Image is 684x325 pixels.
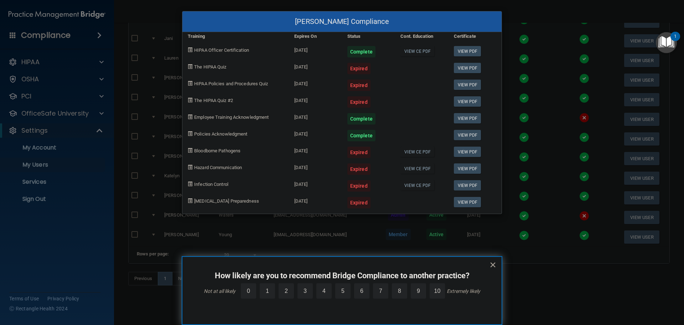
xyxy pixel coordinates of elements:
a: View PDF [454,46,481,56]
div: [DATE] [289,158,342,175]
span: Hazard Communication [194,165,242,170]
div: Cont. Education [395,32,448,41]
label: 7 [373,283,388,299]
p: How likely are you to recommend Bridge Compliance to another practice? [197,271,487,280]
label: 6 [354,283,369,299]
div: Certificate [449,32,502,41]
div: [DATE] [289,192,342,208]
label: 10 [430,283,445,299]
div: [DATE] [289,108,342,125]
div: Expired [347,96,370,108]
span: HIPAA Officer Certification [194,47,249,53]
label: 5 [335,283,351,299]
a: View PDF [454,96,481,107]
a: View PDF [454,180,481,191]
div: [DATE] [289,74,342,91]
div: Expired [347,180,370,192]
div: Status [342,32,395,41]
span: HIPAA Policies and Procedures Quiz [194,81,268,86]
div: Extremely likely [447,288,480,294]
div: Not at all likely [204,288,235,294]
a: View CE PDF [400,46,434,56]
div: [DATE] [289,57,342,74]
span: [MEDICAL_DATA] Preparedness [194,198,259,204]
a: View PDF [454,163,481,174]
a: View PDF [454,80,481,90]
label: 1 [260,283,275,299]
span: The HIPAA Quiz #2 [194,98,233,103]
label: 2 [279,283,294,299]
a: View CE PDF [400,180,434,191]
div: Complete [347,130,375,141]
a: View CE PDF [400,147,434,157]
div: [PERSON_NAME] Compliance [182,11,502,32]
div: [DATE] [289,175,342,192]
span: Infection Control [194,182,228,187]
div: [DATE] [289,141,342,158]
label: 4 [316,283,332,299]
label: 8 [392,283,407,299]
div: Expired [347,80,370,91]
div: Expired [347,147,370,158]
span: Bloodborne Pathogens [194,148,240,153]
button: Open Resource Center, 1 new notification [656,32,677,53]
a: View PDF [454,113,481,123]
label: 3 [297,283,313,299]
span: Policies Acknowledgment [194,131,247,137]
a: View CE PDF [400,163,434,174]
div: Expires On [289,32,342,41]
a: View PDF [454,130,481,140]
div: Expired [347,197,370,208]
a: View PDF [454,197,481,207]
div: 1 [674,36,677,46]
div: Complete [347,46,375,57]
div: Complete [347,113,375,125]
div: Expired [347,63,370,74]
div: Expired [347,163,370,175]
button: Close [489,259,496,270]
label: 0 [241,283,256,299]
div: [DATE] [289,41,342,57]
span: The HIPAA Quiz [194,64,226,70]
span: Employee Training Acknowledgment [194,115,269,120]
a: View PDF [454,63,481,73]
div: [DATE] [289,125,342,141]
div: Training [182,32,289,41]
div: [DATE] [289,91,342,108]
a: View PDF [454,147,481,157]
label: 9 [411,283,426,299]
